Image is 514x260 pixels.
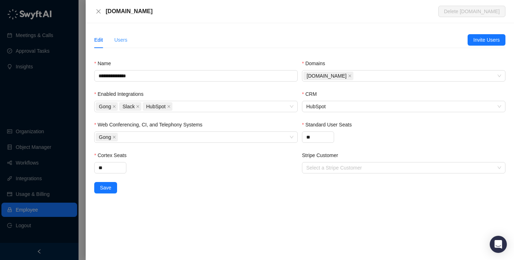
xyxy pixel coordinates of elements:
[302,151,343,159] label: Stripe Customer
[112,105,116,108] span: close
[94,7,103,16] button: Close
[96,102,118,111] span: Gong
[100,184,111,192] span: Save
[302,59,330,67] label: Domains
[136,105,140,108] span: close
[96,9,101,14] span: close
[106,7,438,16] div: [DOMAIN_NAME]
[473,36,500,44] span: Invite Users
[94,70,298,82] input: Name
[95,162,126,173] input: Cortex Seats
[119,102,141,111] span: Slack
[307,72,347,80] span: [DOMAIN_NAME]
[94,182,117,193] button: Save
[96,133,118,141] span: Gong
[94,90,148,98] label: Enabled Integrations
[302,132,334,142] input: Standard User Seats
[355,73,356,79] input: Domains
[94,59,116,67] label: Name
[167,105,171,108] span: close
[122,103,135,110] span: Slack
[306,101,501,112] span: HubSpot
[94,151,131,159] label: Cortex Seats
[438,6,505,17] button: Delete [DOMAIN_NAME]
[94,36,103,44] div: Edit
[99,103,111,110] span: Gong
[302,90,322,98] label: CRM
[348,74,352,78] span: close
[468,34,505,46] button: Invite Users
[114,36,127,44] div: Users
[302,121,357,129] label: Standard User Seats
[146,103,165,110] span: HubSpot
[99,133,111,141] span: Gong
[112,135,116,139] span: close
[174,104,175,109] input: Enabled Integrations
[303,72,353,80] span: unstructured.io
[306,162,497,173] input: Stripe Customer
[143,102,172,111] span: HubSpot
[119,135,121,140] input: Web Conferencing, CI, and Telephony Systems
[490,236,507,253] div: Open Intercom Messenger
[94,121,207,129] label: Web Conferencing, CI, and Telephony Systems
